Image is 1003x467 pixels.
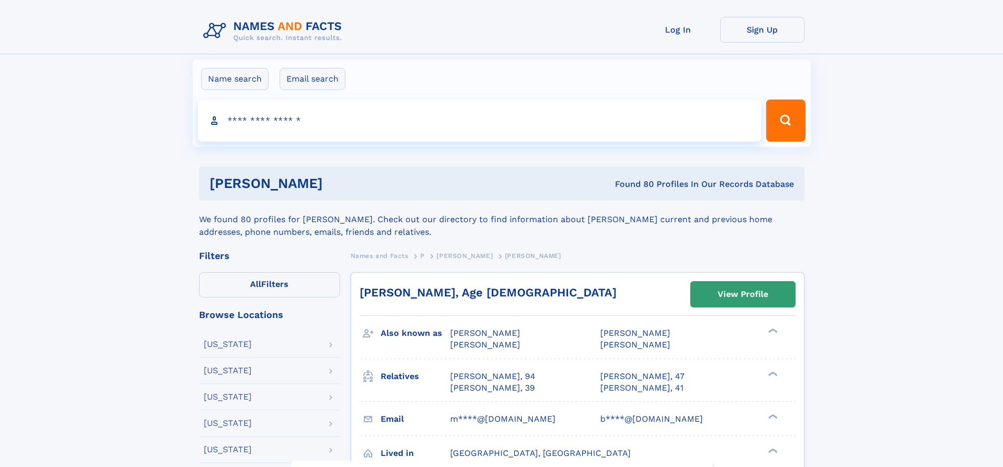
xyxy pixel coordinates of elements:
[210,177,469,190] h1: [PERSON_NAME]
[204,393,252,401] div: [US_STATE]
[450,448,631,458] span: [GEOGRAPHIC_DATA], [GEOGRAPHIC_DATA]
[351,249,409,262] a: Names and Facts
[360,286,617,299] a: [PERSON_NAME], Age [DEMOGRAPHIC_DATA]
[450,371,535,382] a: [PERSON_NAME], 94
[199,201,805,239] div: We found 80 profiles for [PERSON_NAME]. Check out our directory to find information about [PERSON...
[436,252,493,260] span: [PERSON_NAME]
[505,252,561,260] span: [PERSON_NAME]
[199,310,340,320] div: Browse Locations
[766,370,778,377] div: ❯
[600,340,670,350] span: [PERSON_NAME]
[204,419,252,428] div: [US_STATE]
[420,252,425,260] span: P
[420,249,425,262] a: P
[691,282,795,307] a: View Profile
[469,178,794,190] div: Found 80 Profiles In Our Records Database
[204,366,252,375] div: [US_STATE]
[381,324,450,342] h3: Also known as
[436,249,493,262] a: [PERSON_NAME]
[204,340,252,349] div: [US_STATE]
[201,68,269,90] label: Name search
[766,327,778,334] div: ❯
[381,444,450,462] h3: Lived in
[198,100,762,142] input: search input
[280,68,345,90] label: Email search
[250,279,261,289] span: All
[450,328,520,338] span: [PERSON_NAME]
[199,17,351,45] img: Logo Names and Facts
[450,340,520,350] span: [PERSON_NAME]
[720,17,805,43] a: Sign Up
[199,272,340,297] label: Filters
[766,413,778,420] div: ❯
[600,328,670,338] span: [PERSON_NAME]
[381,367,450,385] h3: Relatives
[636,17,720,43] a: Log In
[204,445,252,454] div: [US_STATE]
[600,371,684,382] a: [PERSON_NAME], 47
[600,382,683,394] a: [PERSON_NAME], 41
[718,282,768,306] div: View Profile
[766,447,778,454] div: ❯
[766,100,805,142] button: Search Button
[450,382,535,394] a: [PERSON_NAME], 39
[381,410,450,428] h3: Email
[199,251,340,261] div: Filters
